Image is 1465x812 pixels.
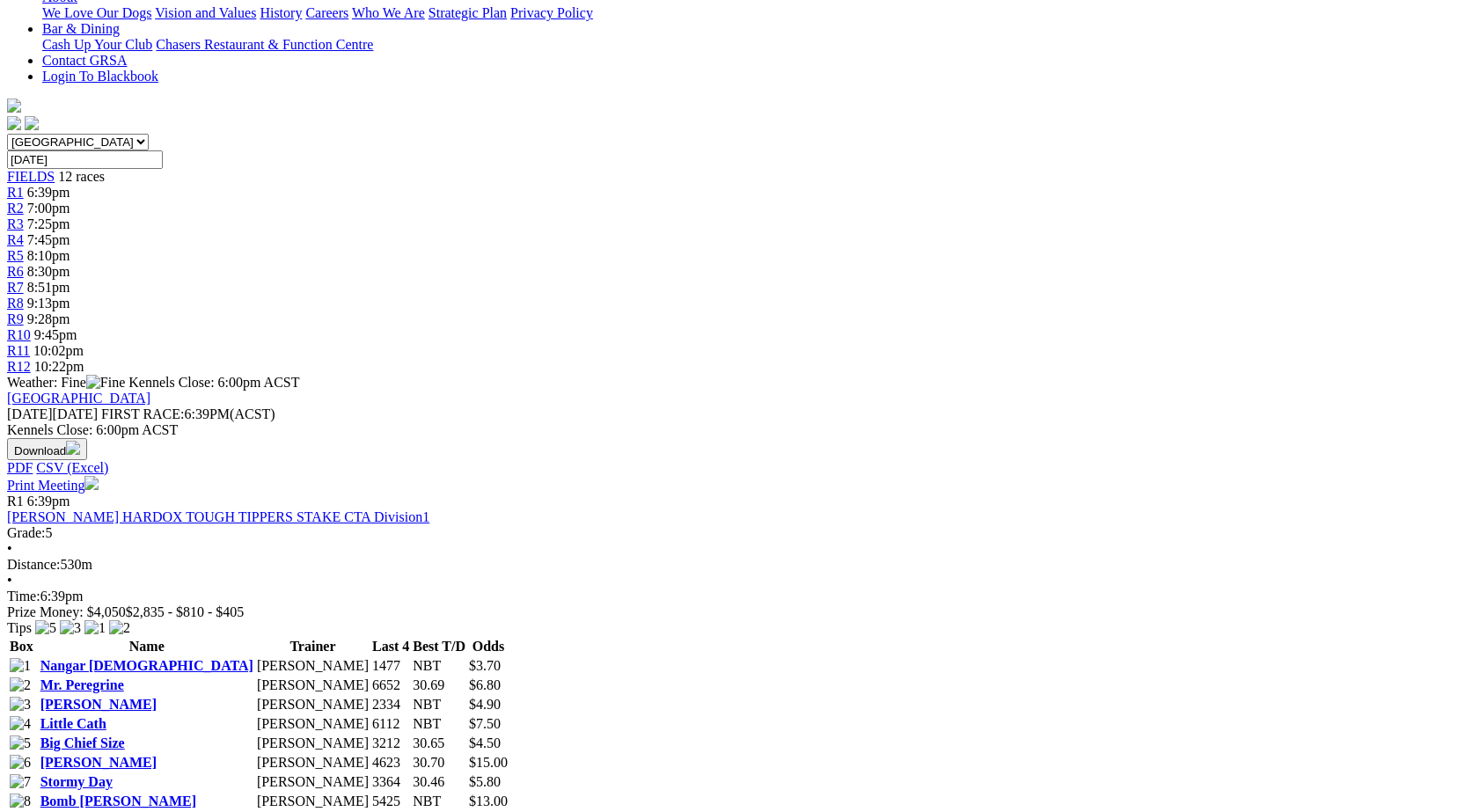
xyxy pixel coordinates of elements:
[126,604,245,619] span: $2,835 - $810 - $405
[7,422,1458,438] div: Kennels Close: 6:00pm ACST
[40,697,157,712] a: [PERSON_NAME]
[7,232,24,247] span: R4
[10,794,31,809] img: 8
[7,185,24,200] a: R1
[371,638,410,655] th: Last 4
[10,639,33,654] span: Box
[10,755,31,771] img: 6
[7,525,46,540] span: Grade:
[40,716,106,731] a: Little Cath
[260,5,302,20] a: History
[7,216,24,231] a: R3
[40,794,196,808] a: Bomb [PERSON_NAME]
[40,735,125,750] a: Big Chief Size
[7,280,24,295] a: R7
[7,460,33,475] a: PDF
[7,604,1458,620] div: Prize Money: $4,050
[27,232,70,247] span: 7:45pm
[256,754,370,772] td: [PERSON_NAME]
[510,5,593,20] a: Privacy Policy
[58,169,105,184] span: 12 races
[371,793,410,810] td: 5425
[7,460,1458,476] div: Download
[7,343,30,358] a: R11
[40,677,124,692] a: Mr. Peregrine
[7,494,24,508] span: R1
[256,773,370,791] td: [PERSON_NAME]
[27,494,70,508] span: 6:39pm
[25,116,39,130] img: twitter.svg
[7,169,55,184] a: FIELDS
[7,557,60,572] span: Distance:
[7,311,24,326] span: R9
[7,116,21,130] img: facebook.svg
[468,638,509,655] th: Odds
[412,773,466,791] td: 30.46
[66,441,80,455] img: download.svg
[469,697,501,712] span: $4.90
[128,375,299,390] span: Kennels Close: 6:00pm ACST
[10,735,31,751] img: 5
[7,509,429,524] a: [PERSON_NAME] HARDOX TOUGH TIPPERS STAKE CTA Division1
[10,677,31,693] img: 2
[7,438,87,460] button: Download
[7,327,31,342] a: R10
[412,754,466,772] td: 30.70
[7,406,98,421] span: [DATE]
[84,620,106,636] img: 1
[7,359,31,374] a: R12
[101,406,275,421] span: 6:39PM(ACST)
[40,755,157,770] a: [PERSON_NAME]
[352,5,425,20] a: Who We Are
[256,793,370,810] td: [PERSON_NAME]
[27,248,70,263] span: 8:10pm
[27,280,70,295] span: 8:51pm
[36,460,108,475] a: CSV (Excel)
[109,620,130,636] img: 2
[42,69,158,84] a: Login To Blackbook
[42,53,127,68] a: Contact GRSA
[371,715,410,733] td: 6112
[10,774,31,790] img: 7
[7,620,32,635] span: Tips
[7,296,24,311] a: R8
[371,657,410,675] td: 1477
[7,201,24,216] a: R2
[40,774,113,789] a: Stormy Day
[256,715,370,733] td: [PERSON_NAME]
[256,657,370,675] td: [PERSON_NAME]
[40,658,253,673] a: Nangar [DEMOGRAPHIC_DATA]
[156,37,373,52] a: Chasers Restaurant & Function Centre
[7,478,99,493] a: Print Meeting
[7,406,53,421] span: [DATE]
[7,264,24,279] a: R6
[469,716,501,731] span: $7.50
[7,99,21,113] img: logo-grsa-white.png
[7,589,1458,604] div: 6:39pm
[27,296,70,311] span: 9:13pm
[7,541,12,556] span: •
[27,216,70,231] span: 7:25pm
[371,696,410,713] td: 2334
[7,573,12,588] span: •
[10,697,31,713] img: 3
[256,696,370,713] td: [PERSON_NAME]
[256,735,370,752] td: [PERSON_NAME]
[469,658,501,673] span: $3.70
[7,589,40,604] span: Time:
[7,248,24,263] span: R5
[469,774,501,789] span: $5.80
[42,37,152,52] a: Cash Up Your Club
[42,5,1458,21] div: About
[469,794,508,808] span: $13.00
[42,5,151,20] a: We Love Our Dogs
[469,677,501,692] span: $6.80
[27,185,70,200] span: 6:39pm
[27,311,70,326] span: 9:28pm
[60,620,81,636] img: 3
[35,620,56,636] img: 5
